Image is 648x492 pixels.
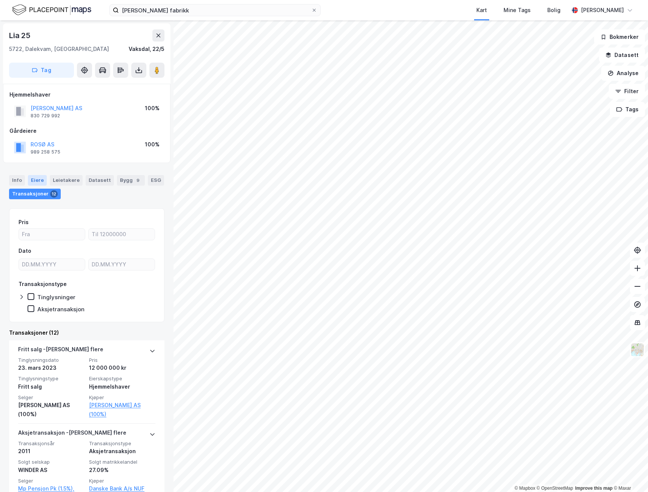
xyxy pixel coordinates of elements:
iframe: Chat Widget [610,456,648,492]
button: Datasett [599,48,645,63]
button: Analyse [601,66,645,81]
div: Info [9,175,25,186]
div: 23. mars 2023 [18,363,84,372]
a: [PERSON_NAME] AS (100%) [89,401,155,419]
img: Z [630,343,645,357]
div: Vaksdal, 22/5 [129,45,164,54]
div: WINDER AS [18,466,84,475]
div: 12 [50,190,58,198]
a: Improve this map [575,486,613,491]
div: Hjemmelshaver [9,90,164,99]
input: DD.MM.YYYY [19,259,85,270]
div: Hjemmelshaver [89,382,155,391]
div: 27.09% [89,466,155,475]
div: Mine Tags [504,6,531,15]
div: Kontrollprogram for chat [610,456,648,492]
input: Søk på adresse, matrikkel, gårdeiere, leietakere eller personer [119,5,311,16]
div: Transaksjoner [9,189,61,199]
div: 2011 [18,447,84,456]
div: 5722, Dalekvam, [GEOGRAPHIC_DATA] [9,45,109,54]
div: 9 [134,177,142,184]
input: Til 12000000 [89,229,155,240]
span: Eierskapstype [89,375,155,382]
div: Bolig [547,6,560,15]
button: Tag [9,63,74,78]
div: [PERSON_NAME] [581,6,624,15]
button: Bokmerker [594,29,645,45]
div: Transaksjonstype [18,280,67,289]
span: Tinglysningsdato [18,357,84,363]
div: Kart [476,6,487,15]
div: Pris [18,218,29,227]
div: 830 729 992 [31,113,60,119]
div: Fritt salg [18,382,84,391]
span: Selger [18,478,84,484]
span: Pris [89,357,155,363]
button: Tags [610,102,645,117]
div: Leietakere [50,175,83,186]
div: 989 258 575 [31,149,60,155]
span: Solgt matrikkelandel [89,459,155,465]
span: Tinglysningstype [18,375,84,382]
div: Transaksjoner (12) [9,328,164,337]
div: [PERSON_NAME] AS (100%) [18,401,84,419]
div: Dato [18,246,31,255]
button: Filter [609,84,645,99]
div: Gårdeiere [9,126,164,135]
input: DD.MM.YYYY [89,259,155,270]
span: Transaksjonsår [18,440,84,447]
div: 12 000 000 kr [89,363,155,372]
div: Datasett [86,175,114,186]
a: Mapbox [514,486,535,491]
span: Transaksjonstype [89,440,155,447]
span: Kjøper [89,478,155,484]
span: Selger [18,394,84,401]
div: Aksjetransaksjon [37,306,84,313]
div: Aksjetransaksjon - [PERSON_NAME] flere [18,428,126,440]
div: Tinglysninger [37,294,75,301]
span: Solgt selskap [18,459,84,465]
div: Eiere [28,175,47,186]
div: Bygg [117,175,145,186]
div: Fritt salg - [PERSON_NAME] flere [18,345,103,357]
div: Aksjetransaksjon [89,447,155,456]
div: Lia 25 [9,29,32,42]
div: ESG [148,175,164,186]
a: OpenStreetMap [537,486,573,491]
input: Fra [19,229,85,240]
div: 100% [145,140,160,149]
img: logo.f888ab2527a4732fd821a326f86c7f29.svg [12,3,91,17]
span: Kjøper [89,394,155,401]
div: 100% [145,104,160,113]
